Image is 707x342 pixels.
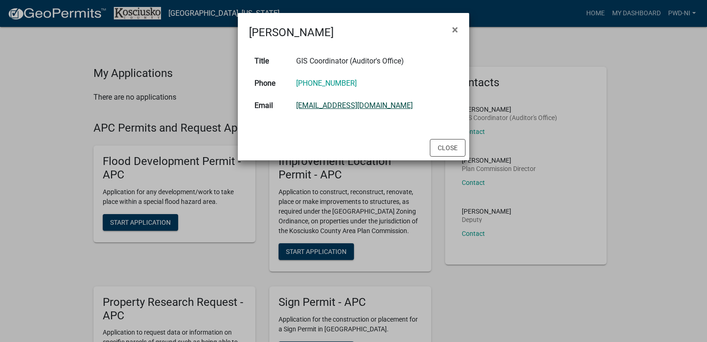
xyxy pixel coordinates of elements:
button: Close [430,139,465,157]
th: Phone [249,72,291,95]
td: GIS Coordinator (Auditor's Office) [291,50,458,72]
button: Close [445,17,465,43]
span: × [452,23,458,36]
th: Title [249,50,291,72]
h4: [PERSON_NAME] [249,24,334,41]
a: [PHONE_NUMBER] [296,79,357,88]
th: Email [249,95,291,117]
a: [EMAIL_ADDRESS][DOMAIN_NAME] [296,101,413,110]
